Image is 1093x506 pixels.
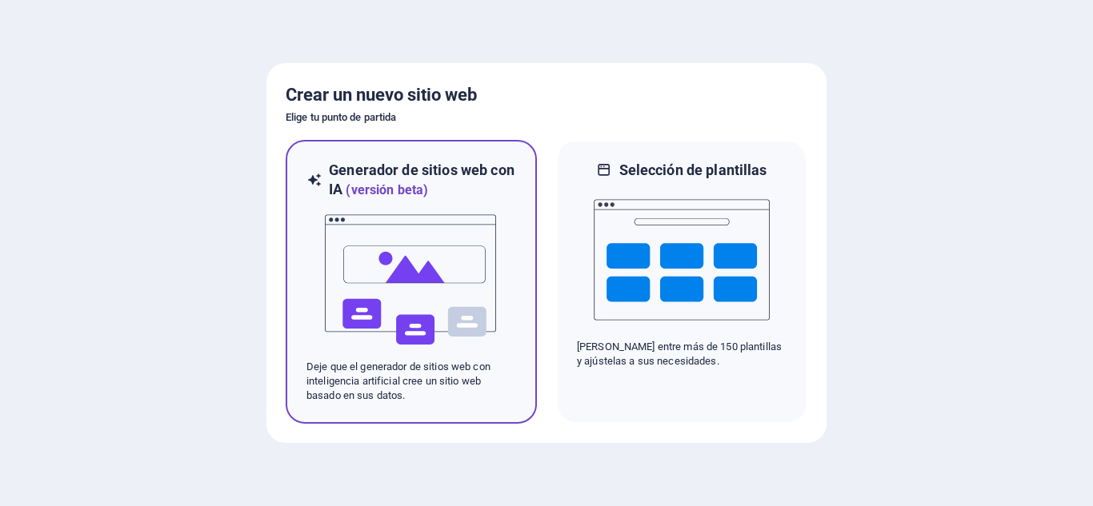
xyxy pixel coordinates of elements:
[577,341,782,367] font: [PERSON_NAME] entre más de 150 plantillas y ajústelas a sus necesidades.
[556,140,807,424] div: Selección de plantillas[PERSON_NAME] entre más de 150 plantillas y ajústelas a sus necesidades.
[329,161,514,197] font: Generador de sitios web con IA
[619,161,767,178] font: Selección de plantillas
[323,200,499,360] img: ai
[286,85,477,105] font: Crear un nuevo sitio web
[286,140,537,424] div: Generador de sitios web con IA(versión beta)aiDeje que el generador de sitios web con inteligenci...
[286,111,396,123] font: Elige tu punto de partida
[306,361,490,401] font: Deje que el generador de sitios web con inteligencia artificial cree un sitio web basado en sus d...
[346,182,428,197] font: (versión beta)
